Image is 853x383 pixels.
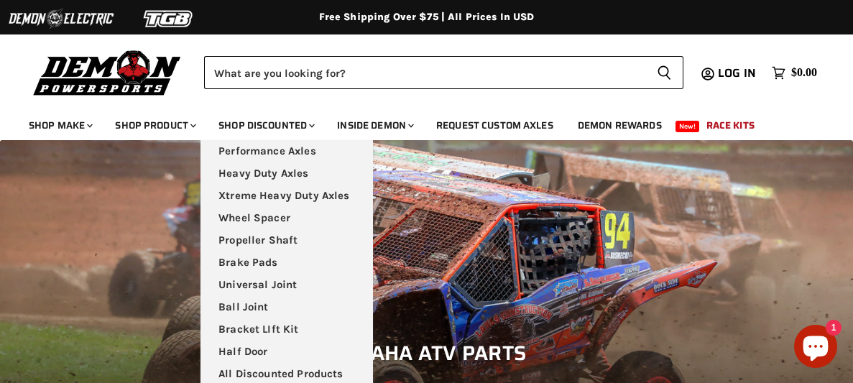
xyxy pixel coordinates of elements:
[200,318,373,341] a: Bracket LIft Kit
[790,325,842,372] inbox-online-store-chat: Shopify online store chat
[425,111,564,140] a: Request Custom Axles
[200,252,373,274] a: Brake Pads
[200,162,373,185] a: Heavy Duty Axles
[200,229,373,252] a: Propeller Shaft
[696,111,765,140] a: Race Kits
[676,121,700,132] span: New!
[567,111,673,140] a: Demon Rewards
[22,341,831,366] h1: Yamaha ATV Parts
[200,207,373,229] a: Wheel Spacer
[326,111,423,140] a: Inside Demon
[200,274,373,296] a: Universal Joint
[208,111,323,140] a: Shop Discounted
[200,185,373,207] a: Xtreme Heavy Duty Axles
[200,296,373,318] a: Ball Joint
[711,67,765,80] a: Log in
[765,63,824,83] a: $0.00
[7,5,115,32] img: Demon Electric Logo 2
[204,56,645,89] input: Search
[18,111,101,140] a: Shop Make
[204,56,683,89] form: Product
[200,341,373,363] a: Half Door
[645,56,683,89] button: Search
[104,111,205,140] a: Shop Product
[791,66,817,80] span: $0.00
[115,5,223,32] img: TGB Logo 2
[718,64,756,82] span: Log in
[18,105,813,140] ul: Main menu
[29,47,186,98] img: Demon Powersports
[200,140,373,162] a: Performance Axles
